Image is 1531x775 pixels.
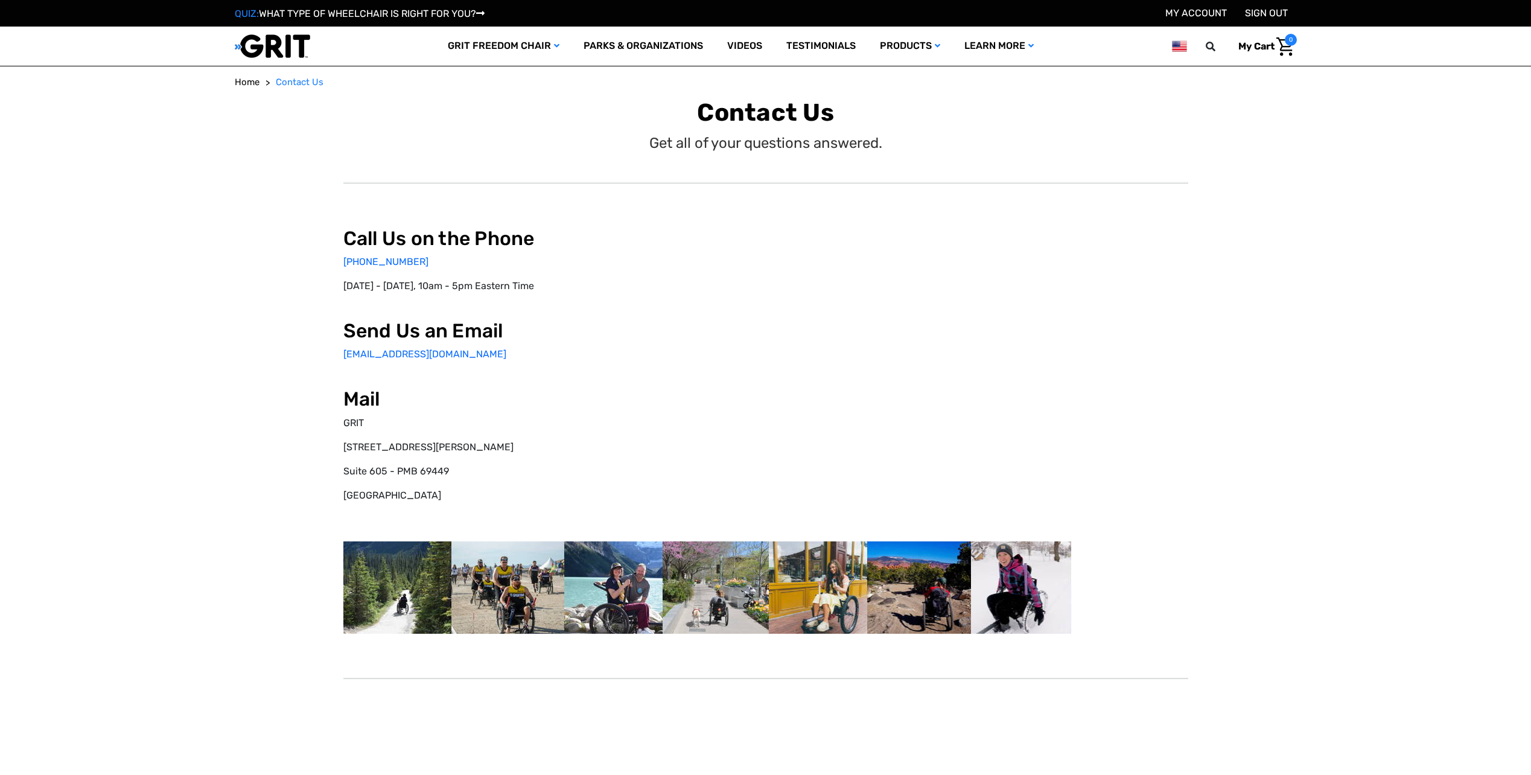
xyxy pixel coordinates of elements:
iframe: Form 1 [775,227,1188,483]
p: [GEOGRAPHIC_DATA] [343,488,757,503]
p: [STREET_ADDRESS][PERSON_NAME] [343,440,757,454]
span: QUIZ: [235,8,259,19]
a: Learn More [952,27,1046,66]
nav: Breadcrumb [235,75,1297,89]
a: Videos [715,27,774,66]
a: Cart with 0 items [1229,34,1297,59]
p: [DATE] - [DATE], 10am - 5pm Eastern Time [343,279,757,293]
a: Products [868,27,952,66]
span: Contact Us [276,77,323,88]
a: Testimonials [774,27,868,66]
h2: Send Us an Email [343,319,757,342]
a: [EMAIL_ADDRESS][DOMAIN_NAME] [343,348,506,360]
b: Contact Us [697,98,834,127]
p: Suite 605 - PMB 69449 [343,464,757,479]
img: GRIT All-Terrain Wheelchair and Mobility Equipment [235,34,310,59]
a: Account [1165,7,1227,19]
a: Parks & Organizations [571,27,715,66]
h2: Mail [343,387,757,410]
img: Cart [1276,37,1294,56]
a: Contact Us [276,75,323,89]
img: us.png [1172,39,1186,54]
p: Get all of your questions answered. [649,132,882,154]
a: QUIZ:WHAT TYPE OF WHEELCHAIR IS RIGHT FOR YOU? [235,8,485,19]
input: Search [1211,34,1229,59]
a: Sign out [1245,7,1288,19]
span: 0 [1285,34,1297,46]
p: GRIT [343,416,757,430]
h2: Call Us on the Phone [343,227,757,250]
a: [PHONE_NUMBER] [343,256,428,267]
span: Home [235,77,259,88]
span: My Cart [1238,40,1275,52]
a: GRIT Freedom Chair [436,27,571,66]
a: Home [235,75,259,89]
